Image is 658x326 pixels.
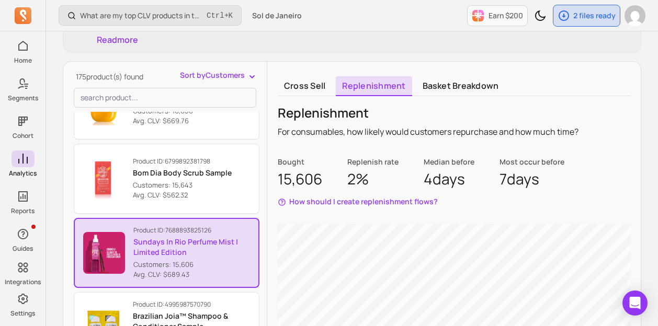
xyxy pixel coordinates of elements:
kbd: K [229,11,233,20]
p: 2 files ready [573,10,616,21]
p: Home [14,56,32,65]
p: Product ID: 4995987570790 [133,300,251,309]
span: Sort by Customers [180,70,245,80]
p: Integrations [5,278,41,286]
p: Analytics [9,169,37,178]
button: Sol de Janeiro [246,6,308,25]
p: Most occur before [500,157,564,167]
button: Earn $200 [467,5,528,26]
img: avatar [625,5,645,26]
p: Customers: 15,643 [133,180,232,191]
p: Replenish rate [347,157,399,167]
p: Customers: 15,606 [133,260,250,270]
p: 7 days [500,169,564,188]
p: Bought [278,157,322,167]
a: Basket breakdown [416,76,505,96]
img: Product image [83,232,125,274]
p: Avg. CLV: $689.43 [133,270,250,280]
p: Product ID: 7688893825126 [133,226,250,235]
input: search product [74,88,256,108]
p: Bom Dia Body Scrub Sample [133,168,232,178]
p: Cohort [13,132,33,140]
a: Cross sell [278,76,332,96]
p: Settings [10,309,35,318]
img: Product image [83,158,124,200]
p: 15,606 [278,169,322,188]
button: What are my top CLV products in the last 90 days?Ctrl+K [59,5,242,26]
p: Guides [13,245,33,253]
p: Avg. CLV: $669.76 [133,116,226,126]
button: Product ID:7688893825126Sundays In Rio Perfume Mist | Limited EditionCustomers: 15,606 Avg. CLV: ... [74,218,259,288]
p: For consumables, how likely would customers repurchase and how much time? [278,125,578,138]
p: Sundays In Rio Perfume Mist | Limited Edition [133,237,250,258]
p: What are my top CLV products in the last 90 days? [80,10,202,21]
span: Sol de Janeiro [252,10,302,21]
p: 2% [347,169,399,188]
p: Replenishment [278,104,578,121]
p: Avg. CLV: $562.32 [133,190,232,201]
button: Product ID:6799892381798Bom Dia Body Scrub SampleCustomers: 15,643 Avg. CLV: $562.32 [74,144,259,214]
p: 4 days [424,169,474,188]
p: Earn $200 [489,10,523,21]
p: Reports [11,207,35,215]
button: Guides [12,224,35,255]
p: Segments [8,94,38,102]
p: Product ID: 6799892381798 [133,157,232,166]
button: Sort byCustomers [180,70,257,80]
button: Readmore [97,33,138,46]
button: How should I create replenishment flows? [278,196,438,207]
span: + [207,10,233,21]
span: 175 product(s) found [76,72,143,81]
p: Median before [424,157,474,167]
button: 2 files ready [553,5,620,27]
kbd: Ctrl [207,10,224,21]
a: Replenishment [336,76,412,96]
div: Open Intercom Messenger [622,290,648,316]
button: Toggle dark mode [530,5,551,26]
